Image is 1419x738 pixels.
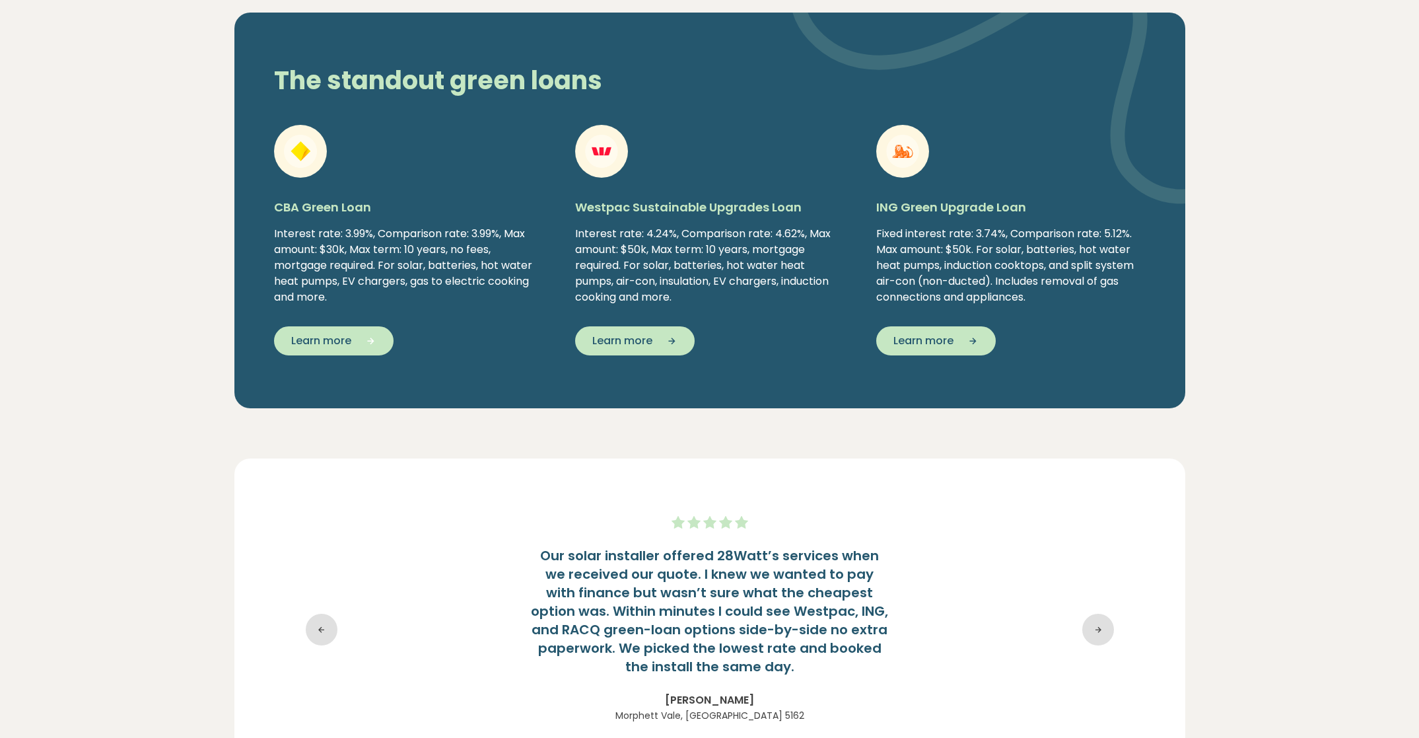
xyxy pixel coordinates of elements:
button: Learn more [876,326,996,355]
span: Learn more [291,333,351,349]
h5: CBA Green Loan [274,199,543,215]
button: Learn more [274,326,394,355]
div: Interest rate: 4.24%, Comparison rate: 4.62%, Max amount: $50k, Max term: 10 years, mortgage requ... [575,226,845,305]
div: Fixed interest rate: 3.74%, Comparison rate: 5.12%. Max amount: $50k. For solar, batteries, hot w... [876,226,1146,305]
h4: Our solar installer offered 28Watt’s services when we received our quote. I knew we wanted to pay... [446,546,974,676]
p: [PERSON_NAME] [446,692,974,709]
button: Learn more [575,326,695,355]
h2: The standout green loans [263,65,858,96]
img: CBA Green Loan [284,135,317,168]
span: Learn more [893,333,953,349]
span: Learn more [592,333,652,349]
h5: Westpac Sustainable Upgrades Loan [575,199,845,215]
img: Westpac Sustainable Upgrades Loan [585,135,618,168]
div: Interest rate: 3.99%, Comparison rate: 3.99%, Max amount: $30k, Max term: 10 years, no fees, mort... [274,226,543,305]
p: Morphett Vale, [GEOGRAPHIC_DATA] 5162 [446,708,974,723]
